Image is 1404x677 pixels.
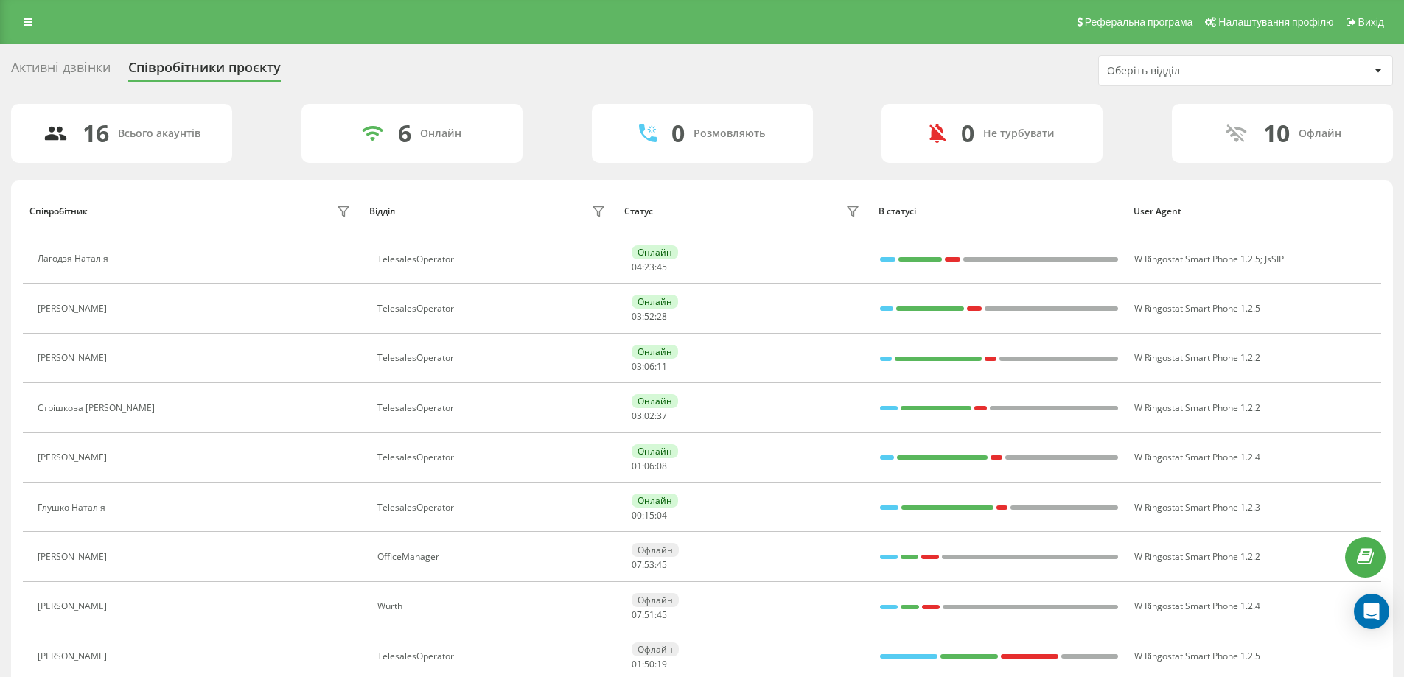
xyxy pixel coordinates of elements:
span: 07 [632,558,642,571]
span: 11 [657,360,667,373]
div: TelesalesOperator [377,651,610,662]
div: Онлайн [632,295,678,309]
div: Онлайн [420,127,461,140]
span: 07 [632,608,642,621]
span: 04 [657,509,667,522]
div: Не турбувати [983,127,1055,140]
span: W Ringostat Smart Phone 1.2.3 [1134,501,1260,513]
div: : : [632,362,667,372]
div: : : [632,312,667,322]
span: 50 [644,658,654,670]
div: [PERSON_NAME] [38,452,111,463]
div: [PERSON_NAME] [38,353,111,363]
div: Онлайн [632,245,678,259]
span: 06 [644,360,654,373]
span: W Ringostat Smart Phone 1.2.4 [1134,600,1260,612]
div: Лагодзя Наталія [38,253,112,264]
span: W Ringostat Smart Phone 1.2.5 [1134,253,1260,265]
div: User Agent [1134,206,1375,217]
div: Відділ [369,206,395,217]
div: Онлайн [632,345,678,359]
span: 23 [644,261,654,273]
span: 19 [657,658,667,670]
span: 03 [632,310,642,323]
span: 28 [657,310,667,323]
div: TelesalesOperator [377,304,610,314]
span: 15 [644,509,654,522]
div: : : [632,659,667,670]
span: 51 [644,608,654,621]
span: 45 [657,558,667,571]
span: Реферальна програма [1085,16,1193,28]
div: 0 [961,119,974,147]
span: 03 [632,360,642,373]
span: 01 [632,460,642,472]
div: Глушко Наталія [38,502,109,513]
div: Open Intercom Messenger [1354,594,1389,629]
div: : : [632,461,667,471]
div: TelesalesOperator [377,254,610,264]
div: : : [632,411,667,421]
div: Онлайн [632,444,678,458]
span: Налаштування профілю [1218,16,1333,28]
span: W Ringostat Smart Phone 1.2.5 [1134,302,1260,315]
div: Wurth [377,601,610,611]
div: Онлайн [632,394,678,408]
div: Співробітник [29,206,88,217]
div: Офлайн [1299,127,1341,140]
div: TelesalesOperator [377,452,610,463]
span: 01 [632,658,642,670]
div: : : [632,560,667,570]
div: Оберіть відділ [1107,65,1283,77]
span: 45 [657,608,667,621]
span: 00 [632,509,642,522]
span: 02 [644,410,654,422]
div: [PERSON_NAME] [38,601,111,611]
div: Статус [624,206,653,217]
div: Співробітники проєкту [128,60,281,83]
span: JsSIP [1265,253,1284,265]
span: 53 [644,558,654,571]
span: 06 [644,460,654,472]
span: 03 [632,410,642,422]
div: В статусі [879,206,1120,217]
div: [PERSON_NAME] [38,651,111,662]
div: : : [632,610,667,620]
span: 45 [657,261,667,273]
span: 08 [657,460,667,472]
div: [PERSON_NAME] [38,304,111,314]
div: OfficeManager [377,552,610,562]
div: : : [632,511,667,521]
span: W Ringostat Smart Phone 1.2.2 [1134,401,1260,414]
div: Стрішкова [PERSON_NAME] [38,403,158,413]
div: 16 [83,119,109,147]
div: Всього акаунтів [118,127,200,140]
div: TelesalesOperator [377,353,610,363]
span: W Ringostat Smart Phone 1.2.4 [1134,451,1260,463]
div: Офлайн [632,593,679,607]
div: TelesalesOperator [377,403,610,413]
div: 10 [1263,119,1290,147]
span: 04 [632,261,642,273]
div: TelesalesOperator [377,502,610,513]
div: Офлайн [632,642,679,656]
div: : : [632,262,667,273]
span: W Ringostat Smart Phone 1.2.2 [1134,550,1260,563]
span: 37 [657,410,667,422]
span: W Ringostat Smart Phone 1.2.2 [1134,351,1260,364]
span: 52 [644,310,654,323]
div: Онлайн [632,494,678,508]
div: Активні дзвінки [11,60,111,83]
div: Розмовляють [694,127,765,140]
div: Офлайн [632,543,679,557]
div: [PERSON_NAME] [38,552,111,562]
div: 0 [671,119,685,147]
div: 6 [398,119,411,147]
span: W Ringostat Smart Phone 1.2.5 [1134,650,1260,662]
span: Вихід [1358,16,1384,28]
